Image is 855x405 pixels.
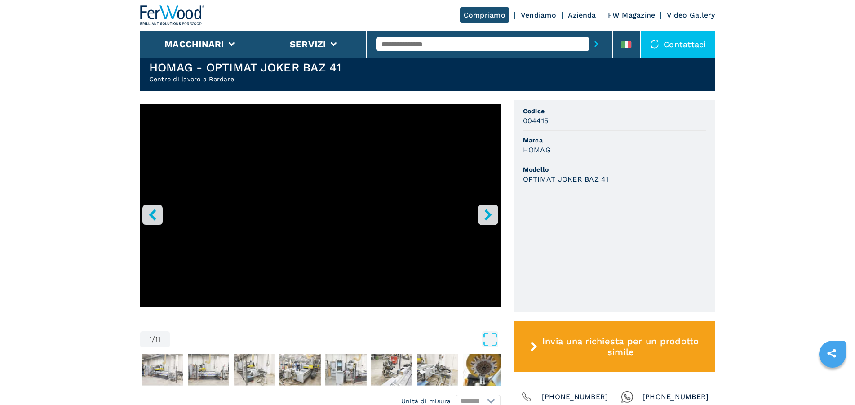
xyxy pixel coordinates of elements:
[172,331,498,347] button: Open Fullscreen
[152,336,155,343] span: /
[278,352,323,388] button: Go to Slide 5
[463,354,504,386] img: 4e07c123dab5aba9afb993b7922a58cb
[608,11,656,19] a: FW Magazine
[164,39,224,49] button: Macchinari
[155,336,161,343] span: 11
[523,174,609,184] h3: OPTIMAT JOKER BAZ 41
[279,354,321,386] img: c631f527e97b8beb60b2a16a47bb4b5f
[523,116,549,126] h3: 004415
[521,11,556,19] a: Vendiamo
[140,352,501,388] nav: Thumbnail Navigation
[371,354,412,386] img: 3fc8abdfdb18f880f7bf07b08ef0f115
[523,107,706,116] span: Codice
[369,352,414,388] button: Go to Slide 7
[142,354,183,386] img: 5b417c808cc68e37f4c4743afccb18b3
[417,354,458,386] img: 2586f1b5dd7041ca2bb55e16dbeaf077
[667,11,715,19] a: Video Gallery
[523,165,706,174] span: Modello
[460,7,509,23] a: Compriamo
[142,205,163,225] button: left-button
[149,75,341,84] h2: Centro di lavoro a Bordare
[523,136,706,145] span: Marca
[140,104,501,322] div: Go to Slide 1
[589,34,603,54] button: submit-button
[232,352,277,388] button: Go to Slide 4
[186,352,231,388] button: Go to Slide 3
[820,342,843,365] a: sharethis
[520,391,533,403] img: Phone
[140,352,185,388] button: Go to Slide 2
[234,354,275,386] img: b64631d3d7f8e86ae2cb7ffef70e8590
[325,354,367,386] img: e81fb202c2bc1bb7c2a90504fe7035c3
[621,391,633,403] img: Whatsapp
[641,31,715,58] div: Contattaci
[461,352,506,388] button: Go to Slide 9
[568,11,596,19] a: Azienda
[290,39,326,49] button: Servizi
[225,104,416,209] iframe: HOMAG OPTIMAT JOKER BAZ 41 _004415
[140,5,205,25] img: Ferwood
[149,336,152,343] span: 1
[541,336,700,357] span: Invia una richiesta per un prodotto simile
[149,60,341,75] h1: HOMAG - OPTIMAT JOKER BAZ 41
[514,321,715,372] button: Invia una richiesta per un prodotto simile
[650,40,659,49] img: Contattaci
[478,205,498,225] button: right-button
[642,391,709,403] span: [PHONE_NUMBER]
[542,391,608,403] span: [PHONE_NUMBER]
[817,365,848,398] iframe: Chat
[188,354,229,386] img: e6b2fa56de93264109bc17262bffebb3
[523,145,551,155] h3: HOMAG
[415,352,460,388] button: Go to Slide 8
[323,352,368,388] button: Go to Slide 6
